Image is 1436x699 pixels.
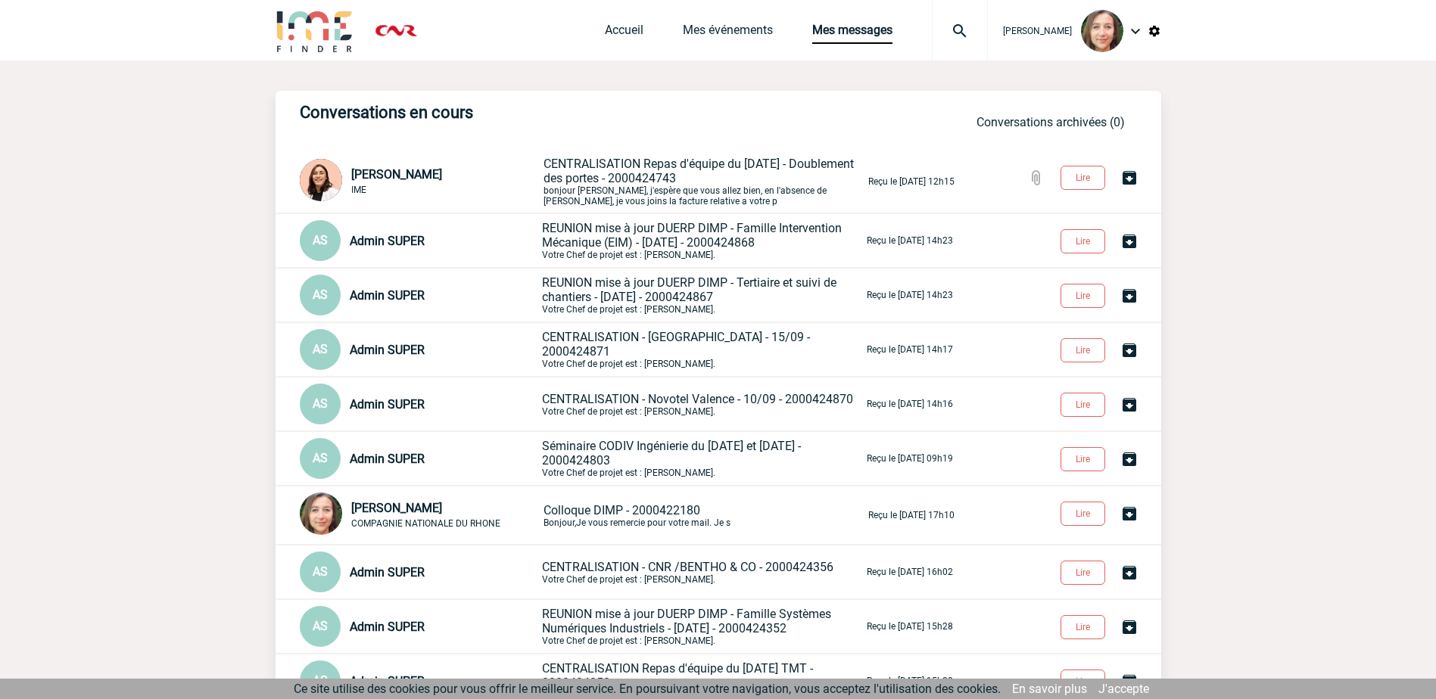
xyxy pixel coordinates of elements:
span: IME [351,185,366,195]
img: Archiver la conversation [1120,505,1139,523]
p: Reçu le [DATE] 12h15 [868,176,955,187]
span: CENTRALISATION Repas d'équipe du [DATE] TMT - 2000424350 [542,661,813,690]
button: Lire [1061,561,1105,585]
a: [PERSON_NAME] IME CENTRALISATION Repas d'équipe du [DATE] - Doublement des portes - 2000424743bon... [300,173,955,188]
span: AS [313,451,328,465]
div: Conversation privée : Client - Agence [300,438,539,479]
span: AS [313,233,328,247]
button: Lire [1061,447,1105,471]
p: Reçu le [DATE] 15h28 [867,676,953,686]
a: AS Admin SUPER CENTRALISATION - [GEOGRAPHIC_DATA] - 15/09 - 2000424871Votre Chef de projet est : ... [300,341,953,356]
p: Reçu le [DATE] 09h19 [867,453,953,464]
img: Archiver la conversation [1120,564,1139,582]
a: Lire [1048,564,1120,579]
img: Archiver la conversation [1120,341,1139,359]
img: Archiver la conversation [1120,450,1139,468]
div: Conversation privée : Client - Agence [300,159,540,204]
a: Lire [1048,619,1120,633]
span: CENTRALISATION - [GEOGRAPHIC_DATA] - 15/09 - 2000424871 [542,330,810,359]
a: Mes messages [812,23,892,44]
a: Lire [1048,233,1120,247]
img: Archiver la conversation [1120,396,1139,414]
span: Admin SUPER [350,620,425,634]
span: Colloque DIMP - 2000422180 [544,503,700,517]
button: Lire [1061,669,1105,694]
span: Admin SUPER [350,234,425,248]
p: Votre Chef de projet est : [PERSON_NAME]. [542,330,864,369]
p: bonjour [PERSON_NAME], j'espère que vous allez bien, en l'absence de [PERSON_NAME], je vous joins... [544,157,865,207]
a: AS Admin SUPER CENTRALISATION Repas d'équipe du [DATE] TMT - 2000424350Votre Chef de projet est :... [300,673,953,687]
a: AS Admin SUPER Séminaire CODIV Ingénierie du [DATE] et [DATE] - 2000424803Votre Chef de projet es... [300,450,953,464]
img: Archiver la conversation [1120,287,1139,305]
img: IME-Finder [276,9,354,52]
div: Conversation privée : Client - Agence [300,220,539,261]
img: Archiver la conversation [1120,673,1139,691]
p: Votre Chef de projet est : [PERSON_NAME]. [542,560,864,585]
span: Admin SUPER [350,452,425,466]
a: AS Admin SUPER CENTRALISATION - Novotel Valence - 10/09 - 2000424870Votre Chef de projet est : [P... [300,396,953,410]
div: Conversation privée : Client - Agence [300,606,539,647]
a: Lire [1048,673,1120,688]
div: Conversation privée : Client - Agence [300,275,539,315]
a: Conversations archivées (0) [977,115,1125,129]
span: AS [313,564,328,579]
span: AS [313,396,328,411]
span: REUNION mise à jour DUERP DIMP - Famille Intervention Mécanique (EIM) - [DATE] - 2000424868 [542,221,842,250]
span: AS [313,673,328,688]
a: Accueil [605,23,643,44]
button: Lire [1061,393,1105,417]
p: Votre Chef de projet est : [PERSON_NAME]. [542,275,864,315]
span: Ce site utilise des cookies pour vous offrir le meilleur service. En poursuivant votre navigation... [294,682,1001,696]
button: Lire [1061,229,1105,253]
p: Reçu le [DATE] 14h17 [867,344,953,355]
button: Lire [1061,166,1105,190]
span: CENTRALISATION Repas d'équipe du [DATE] - Doublement des portes - 2000424743 [544,157,854,185]
span: [PERSON_NAME] [351,167,442,182]
button: Lire [1061,615,1105,639]
span: REUNION mise à jour DUERP DIMP - Famille Systèmes Numériques Industriels - [DATE] - 2000424352 [542,607,831,635]
a: Lire [1048,396,1120,411]
p: Votre Chef de projet est : [PERSON_NAME]. [542,392,864,417]
a: AS Admin SUPER CENTRALISATION - CNR /BENTHO & CO - 2000424356Votre Chef de projet est : [PERSON_N... [300,564,953,578]
span: [PERSON_NAME] [1003,26,1072,36]
a: [PERSON_NAME] COMPAGNIE NATIONALE DU RHONE Colloque DIMP - 2000422180Bonjour,Je vous remercie pou... [300,507,955,521]
a: Lire [1048,342,1120,356]
a: Lire [1048,451,1120,465]
a: En savoir plus [1012,682,1087,696]
button: Lire [1061,284,1105,308]
img: Archiver la conversation [1120,232,1139,250]
span: Admin SUPER [350,397,425,412]
span: Séminaire CODIV Ingénierie du [DATE] et [DATE] - 2000424803 [542,439,801,468]
div: Conversation privée : Client - Agence [300,329,539,370]
span: Admin SUPER [350,565,425,579]
span: AS [313,287,328,302]
a: AS Admin SUPER REUNION mise à jour DUERP DIMP - Famille Intervention Mécanique (EIM) - [DATE] - 2... [300,232,953,247]
p: Votre Chef de projet est : [PERSON_NAME]. [542,221,864,260]
a: Lire [1048,169,1120,184]
button: Lire [1061,338,1105,362]
span: REUNION mise à jour DUERP DIMP - Tertiaire et suivi de chantiers - [DATE] - 2000424867 [542,275,836,304]
span: [PERSON_NAME] [351,501,442,515]
h3: Conversations en cours [300,103,754,122]
p: Reçu le [DATE] 14h23 [867,290,953,300]
div: Conversation privée : Client - Agence [300,551,539,592]
span: CENTRALISATION - CNR /BENTHO & CO - 2000424356 [542,560,833,574]
p: Bonjour,Je vous remercie pour votre mail. Je s [544,503,865,528]
span: COMPAGNIE NATIONALE DU RHONE [351,518,500,529]
span: CENTRALISATION - Novotel Valence - 10/09 - 2000424870 [542,392,853,406]
p: Reçu le [DATE] 17h10 [868,510,955,520]
a: Lire [1048,505,1120,520]
span: AS [313,342,328,356]
img: 128122-0.jpg [300,492,342,535]
a: AS Admin SUPER REUNION mise à jour DUERP DIMP - Tertiaire et suivi de chantiers - [DATE] - 200042... [300,287,953,301]
img: 128122-0.jpg [1081,10,1123,52]
span: Admin SUPER [350,343,425,357]
a: AS Admin SUPER REUNION mise à jour DUERP DIMP - Famille Systèmes Numériques Industriels - [DATE] ... [300,618,953,632]
button: Lire [1061,502,1105,526]
p: Reçu le [DATE] 15h28 [867,621,953,632]
img: Archiver la conversation [1120,618,1139,636]
img: 129834-0.png [300,159,342,201]
div: Conversation privée : Client - Agence [300,384,539,424]
div: Conversation privée : Client - Agence [300,492,540,538]
p: Reçu le [DATE] 16h02 [867,567,953,577]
